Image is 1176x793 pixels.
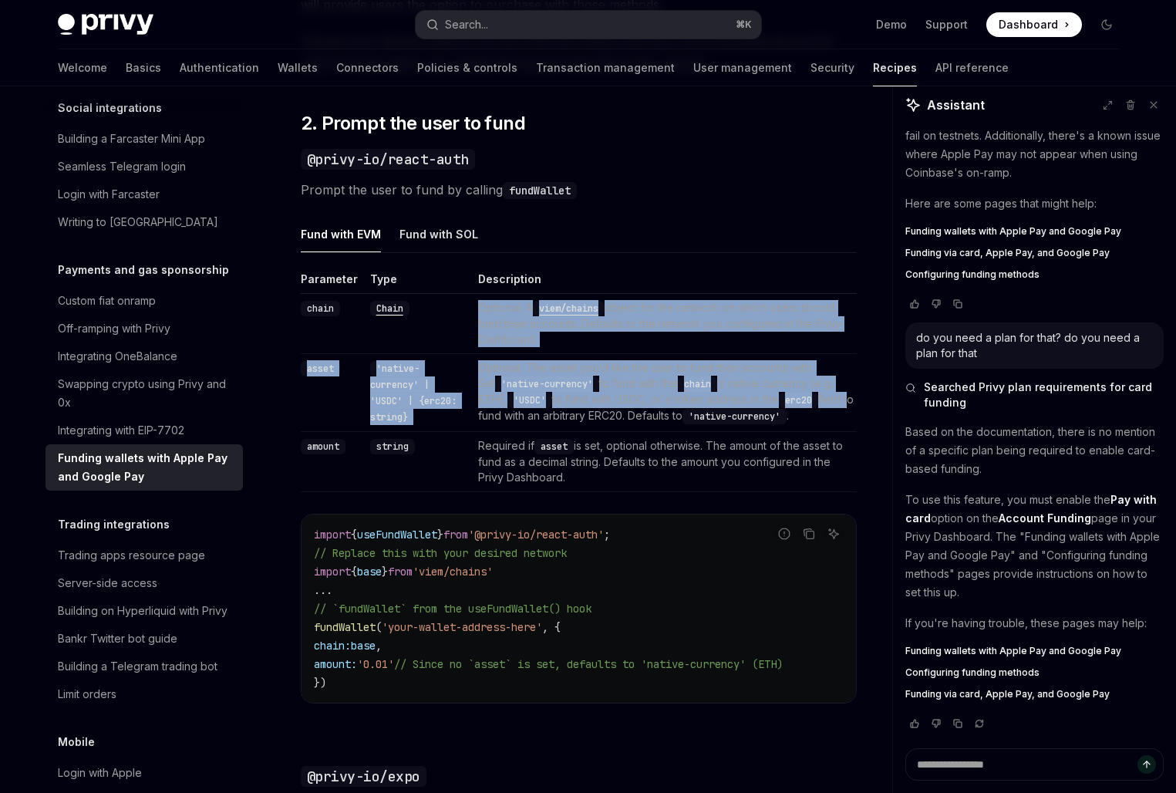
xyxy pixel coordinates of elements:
span: ; [604,528,610,542]
a: Connectors [336,49,399,86]
code: Chain [370,301,409,316]
img: dark logo [58,14,153,35]
button: Report incorrect code [774,524,794,544]
a: Basics [126,49,161,86]
a: Integrating with EIP-7702 [45,417,243,444]
a: Authentication [180,49,259,86]
a: Login with Apple [45,759,243,787]
span: Configuring funding methods [905,666,1040,679]
h5: Payments and gas sponsorship [58,261,229,279]
div: Funding wallets with Apple Pay and Google Pay [58,449,234,486]
div: Fund with EVM [301,216,381,252]
button: Ask AI [824,524,844,544]
span: }) [314,676,326,690]
span: Funding via card, Apple Pay, and Google Pay [905,688,1110,700]
td: Optional. The asset you’d like the user to fund their accounts with. Set to fund with the ’s nati... [472,354,857,432]
code: 'USDC' [507,393,552,408]
code: asset [534,439,574,454]
h5: Trading integrations [58,515,170,534]
span: , [376,639,382,653]
span: fundWallet [314,620,376,634]
span: Assistant [927,96,985,114]
th: Type [364,272,472,294]
a: Swapping crypto using Privy and 0x [45,370,243,417]
span: '0.01' [357,657,394,671]
div: Swapping crypto using Privy and 0x [58,375,234,412]
div: Building a Farcaster Mini App [58,130,205,148]
button: Vote that response was good [905,296,924,312]
span: 2. Prompt the user to fund [301,111,525,136]
span: { [351,565,357,579]
a: Configuring funding methods [905,268,1164,281]
a: Off-ramping with Privy [45,315,243,343]
a: Configuring funding methods [905,666,1164,679]
a: Login with Farcaster [45,181,243,208]
a: Building on Hyperliquid with Privy [45,597,243,625]
span: Dashboard [999,17,1058,32]
a: Demo [876,17,907,32]
strong: Pay with card [905,493,1157,525]
a: Integrating OneBalance [45,343,243,370]
span: } [382,565,388,579]
span: import [314,528,351,542]
span: '@privy-io/react-auth' [468,528,604,542]
code: chain [678,376,717,392]
a: Custom fiat onramp [45,287,243,315]
a: Policies & controls [417,49,517,86]
a: Building a Farcaster Mini App [45,125,243,153]
a: Welcome [58,49,107,86]
span: ⌘ K [736,19,752,31]
span: amount: [314,657,357,671]
code: amount [301,439,345,454]
a: Wallets [278,49,318,86]
span: Funding via card, Apple Pay, and Google Pay [905,247,1110,259]
code: fundWallet [503,182,577,199]
a: Funding via card, Apple Pay, and Google Pay [905,688,1164,700]
div: Custom fiat onramp [58,292,156,310]
span: import [314,565,351,579]
span: ( [376,620,382,634]
div: Writing to [GEOGRAPHIC_DATA] [58,213,218,231]
span: // Replace this with your desired network [314,546,567,560]
th: Parameter [301,272,364,294]
a: Funding wallets with Apple Pay and Google Pay [45,444,243,491]
span: from [388,565,413,579]
button: Vote that response was not good [927,296,945,312]
a: Support [925,17,968,32]
a: Dashboard [986,12,1082,37]
span: { [351,528,357,542]
span: base [357,565,382,579]
div: Fund with SOL [399,216,478,252]
textarea: Ask a question... [905,748,1164,781]
button: Copy chat response [949,296,967,312]
code: erc20 [779,393,818,408]
p: Here are some pages that might help: [905,194,1164,213]
span: ... [314,583,332,597]
div: Login with Apple [58,764,142,782]
span: , { [542,620,561,634]
a: Trading apps resource page [45,542,243,569]
div: Building a Telegram trading bot [58,657,217,676]
span: Prompt the user to fund by calling [301,179,857,201]
code: 'native-currency' [495,376,599,392]
span: 'your-wallet-address-here' [382,620,542,634]
a: Funding via card, Apple Pay, and Google Pay [905,247,1164,259]
a: Security [810,49,854,86]
span: Searched Privy plan requirements for card funding [924,380,1164,410]
a: Chain [370,301,409,314]
div: Off-ramping with Privy [58,319,170,338]
span: } [437,528,443,542]
a: Bankr Twitter bot guide [45,625,243,653]
a: Limit orders [45,680,243,708]
code: @privy-io/react-auth [301,149,475,170]
span: from [443,528,468,542]
h5: Mobile [58,733,95,751]
div: Integrating OneBalance [58,347,177,366]
div: Server-side access [58,574,157,592]
div: Building on Hyperliquid with Privy [58,602,227,620]
button: Copy chat response [949,716,967,731]
div: Trading apps resource page [58,546,205,565]
div: Search... [445,15,488,34]
div: Integrating with EIP-7702 [58,421,184,440]
span: Configuring funding methods [905,268,1040,281]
